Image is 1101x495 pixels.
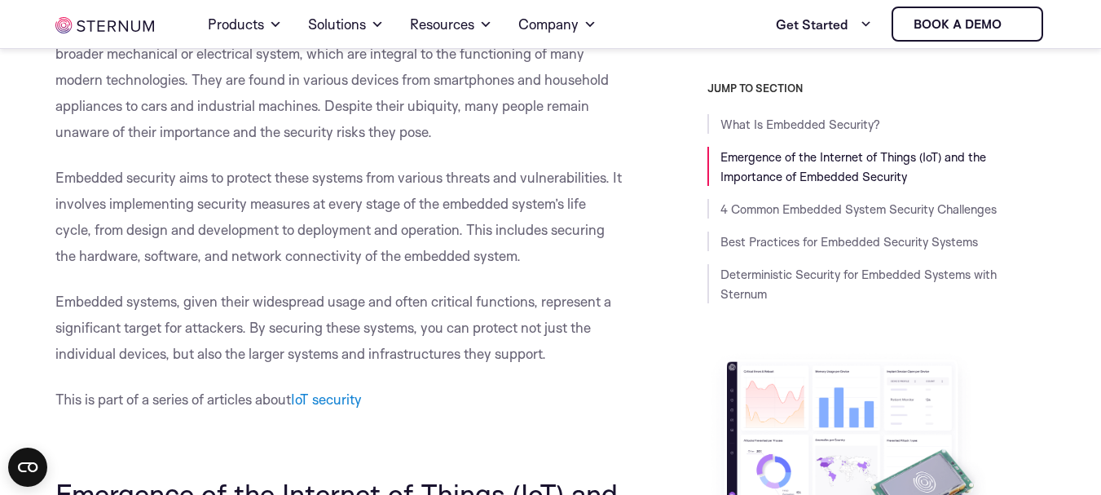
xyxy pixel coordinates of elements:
[410,2,492,47] a: Resources
[55,17,155,33] img: sternum iot
[720,201,997,217] a: 4 Common Embedded System Security Challenges
[892,7,1043,42] a: Book a demo
[308,2,384,47] a: Solutions
[1008,18,1021,31] img: sternum iot
[518,2,597,47] a: Company
[55,169,622,264] span: Embedded security aims to protect these systems from various threats and vulnerabilities. It invo...
[707,82,1046,95] h3: JUMP TO SECTION
[720,267,997,302] a: Deterministic Security for Embedded Systems with Sternum
[291,391,362,408] a: IoT security
[55,391,362,408] span: This is part of a series of articles about
[720,149,986,184] a: Emergence of the Internet of Things (IoT) and the Importance of Embedded Security
[776,8,872,41] a: Get Started
[8,448,47,487] button: Open CMP widget
[208,2,282,47] a: Products
[55,293,611,362] span: Embedded systems, given their widespread usage and often critical functions, represent a signific...
[720,117,880,132] a: What Is Embedded Security?
[720,234,978,250] a: Best Practices for Embedded Security Systems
